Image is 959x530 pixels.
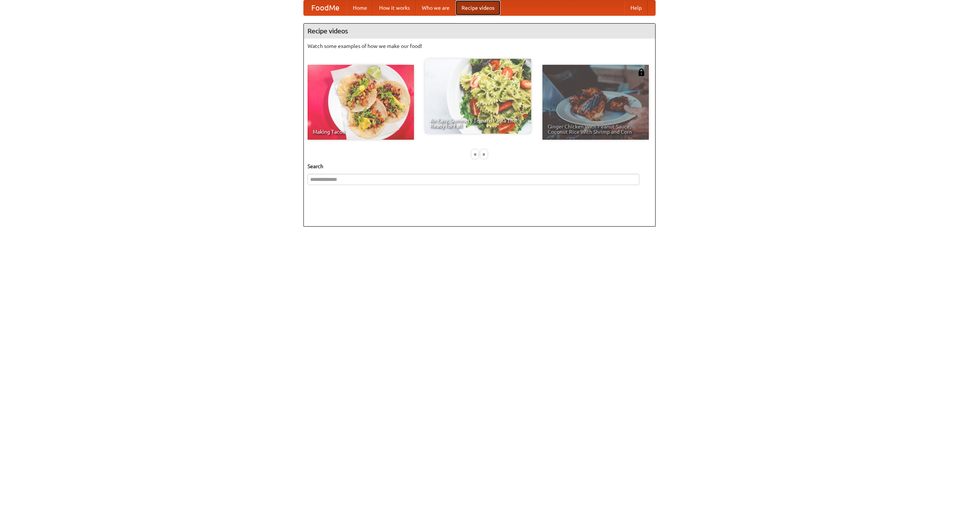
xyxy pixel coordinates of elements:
div: » [481,149,487,159]
a: An Easy, Summery Tomato Pasta That's Ready for Fall [425,59,531,134]
a: Recipe videos [456,0,500,15]
a: Who we are [416,0,456,15]
img: 483408.png [638,69,645,76]
a: How it works [373,0,416,15]
h4: Recipe videos [304,24,655,39]
a: FoodMe [304,0,347,15]
p: Watch some examples of how we make our food! [308,42,651,50]
a: Help [624,0,648,15]
span: Making Tacos [313,129,409,134]
h5: Search [308,163,651,170]
span: An Easy, Summery Tomato Pasta That's Ready for Fall [430,118,526,128]
a: Making Tacos [308,65,414,140]
a: Home [347,0,373,15]
div: « [472,149,478,159]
